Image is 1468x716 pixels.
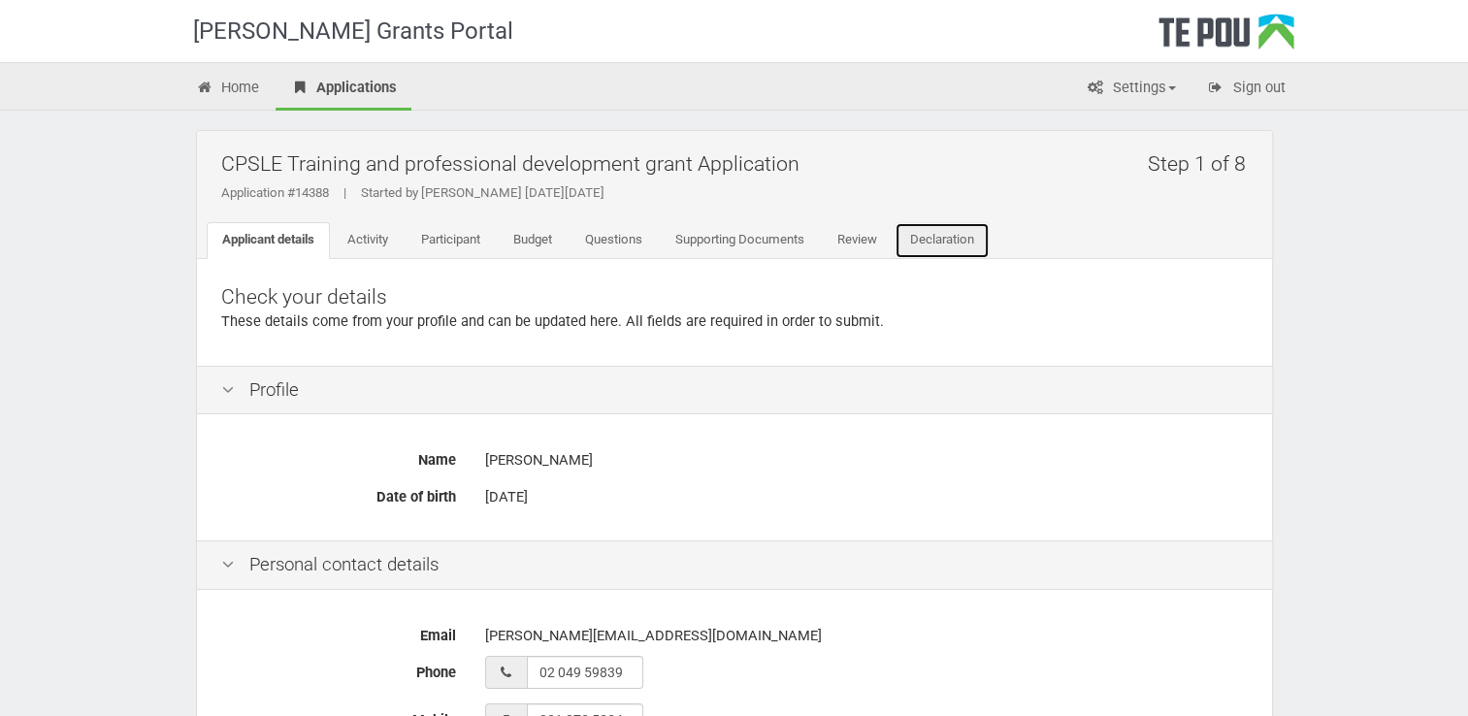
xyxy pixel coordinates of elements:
[207,222,330,259] a: Applicant details
[332,222,404,259] a: Activity
[1158,14,1294,62] div: Te Pou Logo
[181,68,275,111] a: Home
[485,480,1248,514] div: [DATE]
[485,619,1248,653] div: [PERSON_NAME][EMAIL_ADDRESS][DOMAIN_NAME]
[221,311,1248,332] p: These details come from your profile and can be updated here. All fields are required in order to...
[1072,68,1191,111] a: Settings
[207,443,471,471] label: Name
[221,283,1248,311] p: Check your details
[197,366,1272,415] div: Profile
[197,540,1272,590] div: Personal contact details
[207,480,471,507] label: Date of birth
[1148,141,1257,186] h2: Step 1 of 8
[406,222,496,259] a: Participant
[276,68,411,111] a: Applications
[660,222,820,259] a: Supporting Documents
[221,141,1257,186] h2: CPSLE Training and professional development grant Application
[570,222,658,259] a: Questions
[1192,68,1300,111] a: Sign out
[221,184,1257,202] div: Application #14388 Started by [PERSON_NAME] [DATE][DATE]
[498,222,568,259] a: Budget
[416,664,456,681] span: Phone
[207,619,471,646] label: Email
[822,222,893,259] a: Review
[895,222,990,259] a: Declaration
[485,443,1248,477] div: [PERSON_NAME]
[329,185,361,200] span: |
